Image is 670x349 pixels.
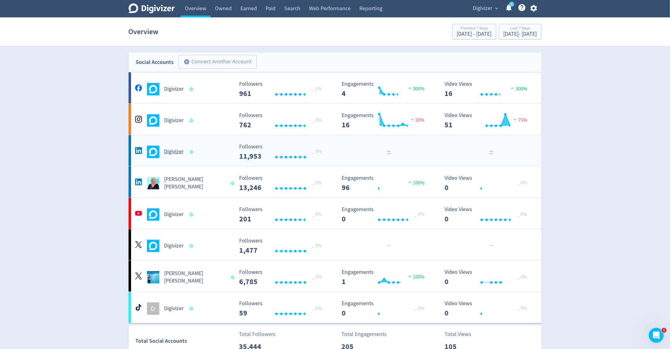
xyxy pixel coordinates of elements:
[147,302,159,315] div: D
[491,242,492,250] span: ·
[387,148,388,156] span: ·
[441,269,535,286] svg: Video Views 0
[189,119,195,122] span: Data last synced: 9 Oct 2025, 12:02am (AEDT)
[147,114,159,127] img: Digivizer undefined
[236,269,329,286] svg: Followers ---
[147,83,159,95] img: Digivizer undefined
[164,270,226,285] h5: [PERSON_NAME] [PERSON_NAME]
[189,307,195,310] span: Data last synced: 8 Oct 2025, 11:02pm (AEDT)
[147,146,159,158] img: Digivizer undefined
[129,166,542,197] a: Emma Lo Russo undefined[PERSON_NAME] [PERSON_NAME] Followers --- _ 0% Followers 13,246 Engagement...
[441,81,535,97] svg: Video Views 16
[312,148,322,155] span: _ 0%
[388,242,390,250] span: ·
[512,117,527,123] span: 75%
[312,117,322,123] span: _ 0%
[129,261,542,292] a: Emma Lo Russo undefined[PERSON_NAME] [PERSON_NAME] Followers --- _ 0% Followers 6,785 Engagements...
[164,305,184,312] h5: Digivizer
[129,135,542,166] a: Digivizer undefinedDigivizer Followers --- _ 0% Followers 11,953 ······
[509,86,527,92] span: 300%
[129,72,542,103] a: Digivizer undefinedDigivizer Followers --- _ 0% Followers 961 Engagements 4 Engagements 4 300% Vi...
[129,229,542,260] a: Digivizer undefinedDigivizer Followers --- _ 0% Followers 1,477 ······
[189,150,195,154] span: Data last synced: 9 Oct 2025, 12:02am (AEDT)
[441,112,535,129] svg: Video Views 51
[471,3,500,13] button: Digivizer
[129,198,542,229] a: Digivizer undefinedDigivizer Followers --- _ 0% Followers 201 Engagements 0 Engagements 0 _ 0% Vi...
[407,86,425,92] span: 300%
[129,104,542,135] a: Digivizer undefinedDigivizer Followers --- _ 0% Followers 762 Engagements 16 Engagements 16 20% V...
[457,26,492,31] div: Previous 7 Days
[164,148,184,156] h5: Digivizer
[164,242,184,250] h5: Digivizer
[164,85,184,93] h5: Digivizer
[492,242,493,250] span: ·
[339,269,432,286] svg: Engagements 1
[494,6,500,11] span: expand_more
[129,292,542,323] a: DDigivizer Followers --- _ 0% Followers 59 Engagements 0 Engagements 0 _ 0% Video Views 0 Video V...
[339,81,432,97] svg: Engagements 4
[445,330,481,338] p: Total Views
[236,81,329,97] svg: Followers ---
[164,176,226,191] h5: [PERSON_NAME] [PERSON_NAME]
[473,3,493,13] span: Digivizer
[339,206,432,223] svg: Engagements 0
[341,330,387,338] p: Total Engagements
[147,271,159,283] img: Emma Lo Russo undefined
[236,206,329,223] svg: Followers ---
[129,22,159,42] h1: Overview
[407,180,425,186] span: 100%
[517,180,527,186] span: _ 0%
[491,148,492,156] span: ·
[388,148,390,156] span: ·
[504,26,537,31] div: Last 7 Days
[164,211,184,218] h5: Digivizer
[441,206,535,223] svg: Video Views 0
[390,148,391,156] span: ·
[415,305,425,311] span: _ 0%
[504,31,537,37] div: [DATE] - [DATE]
[457,31,492,37] div: [DATE] - [DATE]
[174,56,257,69] a: Connect Another Account
[390,242,391,250] span: ·
[147,177,159,189] img: Emma Lo Russo undefined
[509,2,514,7] a: 5
[441,301,535,317] svg: Video Views 0
[231,182,236,185] span: Data last synced: 9 Oct 2025, 11:01am (AEDT)
[339,112,432,129] svg: Engagements 16
[407,180,413,184] img: positive-performance.svg
[147,208,159,221] img: Digivizer undefined
[189,88,195,91] span: Data last synced: 9 Oct 2025, 12:02am (AEDT)
[236,301,329,317] svg: Followers ---
[407,274,413,279] img: positive-performance.svg
[312,86,322,92] span: _ 0%
[339,301,432,317] svg: Engagements 0
[517,274,527,280] span: _ 0%
[499,24,542,39] button: Last 7 Days[DATE]- [DATE]
[236,112,329,129] svg: Followers ---
[517,211,527,217] span: _ 0%
[189,213,195,216] span: Data last synced: 9 Oct 2025, 1:01pm (AEDT)
[236,238,329,254] svg: Followers ---
[409,117,425,123] span: 20%
[136,58,174,67] div: Social Accounts
[339,175,432,192] svg: Engagements 96
[649,328,664,343] iframe: Intercom live chat
[409,117,416,122] img: negative-performance.svg
[512,117,518,122] img: negative-performance.svg
[164,117,184,124] h5: Digivizer
[492,148,493,156] span: ·
[236,144,329,160] svg: Followers ---
[452,24,496,39] button: Previous 7 Days[DATE] - [DATE]
[490,242,491,250] span: ·
[239,330,276,338] p: Total Followers
[184,59,190,65] span: add_circle
[517,305,527,311] span: _ 0%
[147,240,159,252] img: Digivizer undefined
[312,211,322,217] span: _ 0%
[135,337,235,346] div: Total Social Accounts
[441,175,535,192] svg: Video Views 0
[179,55,257,69] button: Connect Another Account
[236,175,329,192] svg: Followers ---
[509,86,516,90] img: positive-performance.svg
[189,244,195,248] span: Data last synced: 9 Oct 2025, 4:02am (AEDT)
